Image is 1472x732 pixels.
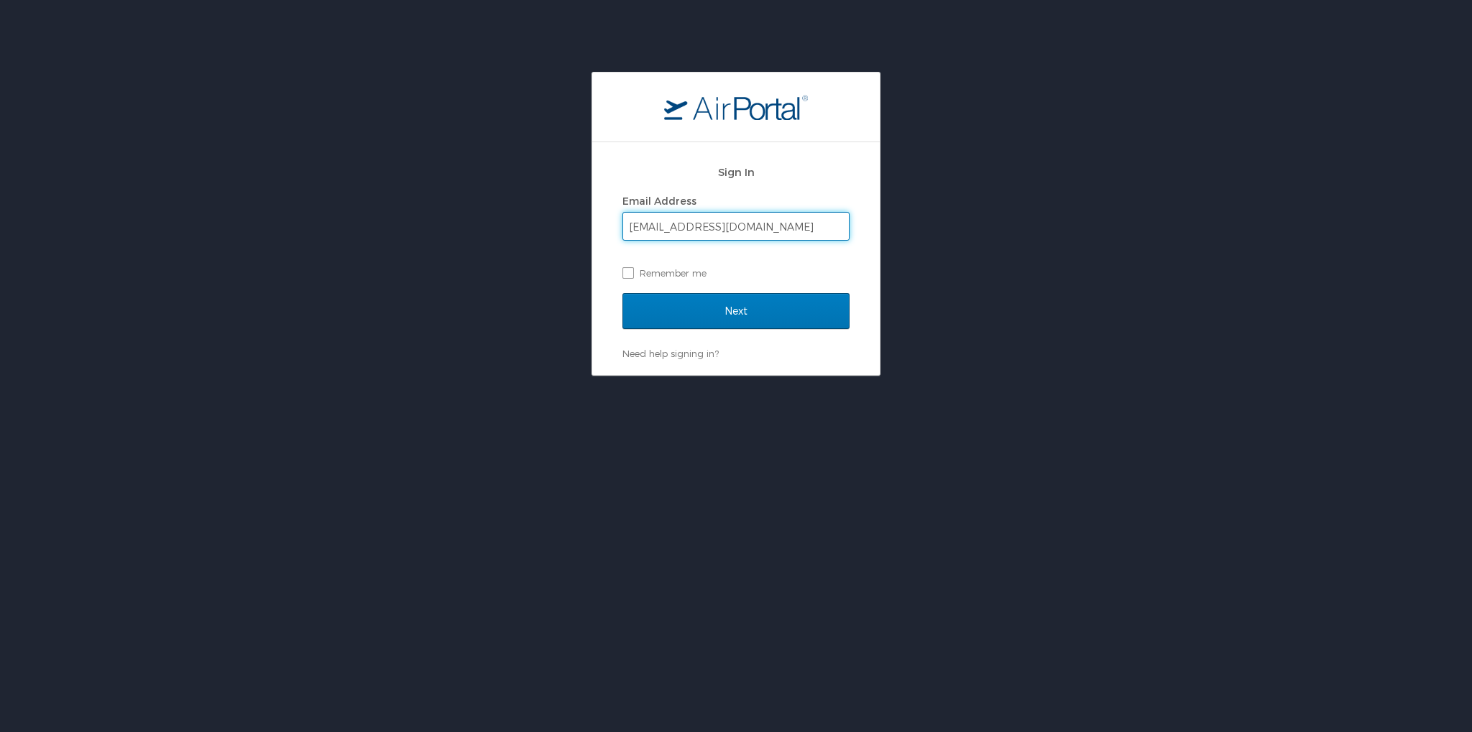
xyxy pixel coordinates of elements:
[622,164,850,180] h2: Sign In
[664,94,808,120] img: logo
[622,293,850,329] input: Next
[622,348,719,359] a: Need help signing in?
[622,195,696,207] label: Email Address
[622,262,850,284] label: Remember me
